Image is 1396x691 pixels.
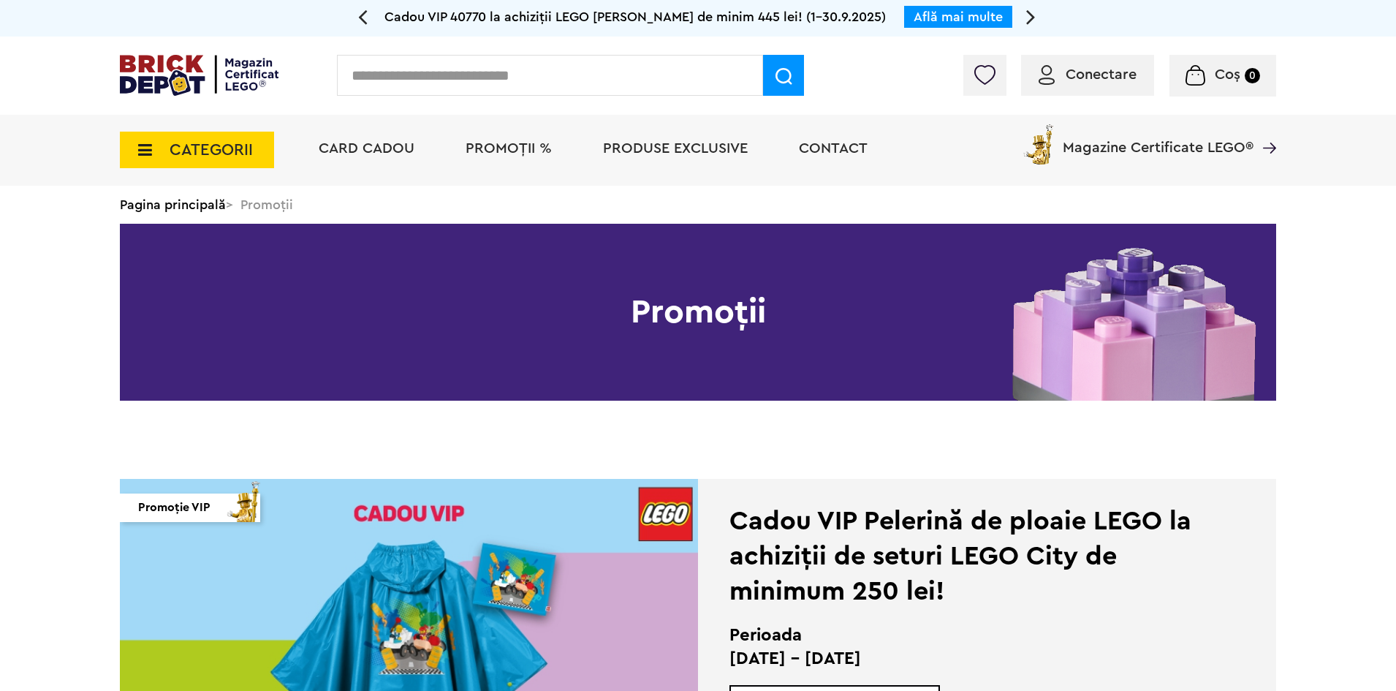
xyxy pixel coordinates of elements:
[603,141,748,156] a: Produse exclusive
[729,647,1204,671] p: [DATE] - [DATE]
[120,224,1276,401] h1: Promoții
[1063,121,1253,155] span: Magazine Certificate LEGO®
[120,186,1276,224] div: > Promoții
[120,198,226,211] a: Pagina principală
[729,624,1204,647] h2: Perioada
[384,10,886,23] span: Cadou VIP 40770 la achiziții LEGO [PERSON_NAME] de minim 445 lei! (1-30.9.2025)
[1253,121,1276,136] a: Magazine Certificate LEGO®
[914,10,1003,23] a: Află mai multe
[221,477,268,522] img: vip_page_imag.png
[1039,67,1137,82] a: Conectare
[319,141,414,156] a: Card Cadou
[799,141,868,156] a: Contact
[466,141,552,156] a: PROMOȚII %
[1245,68,1260,83] small: 0
[170,142,253,158] span: CATEGORII
[1215,67,1240,82] span: Coș
[1066,67,1137,82] span: Conectare
[138,494,210,522] span: Promoție VIP
[729,504,1204,609] div: Cadou VIP Pelerină de ploaie LEGO la achiziții de seturi LEGO City de minimum 250 lei!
